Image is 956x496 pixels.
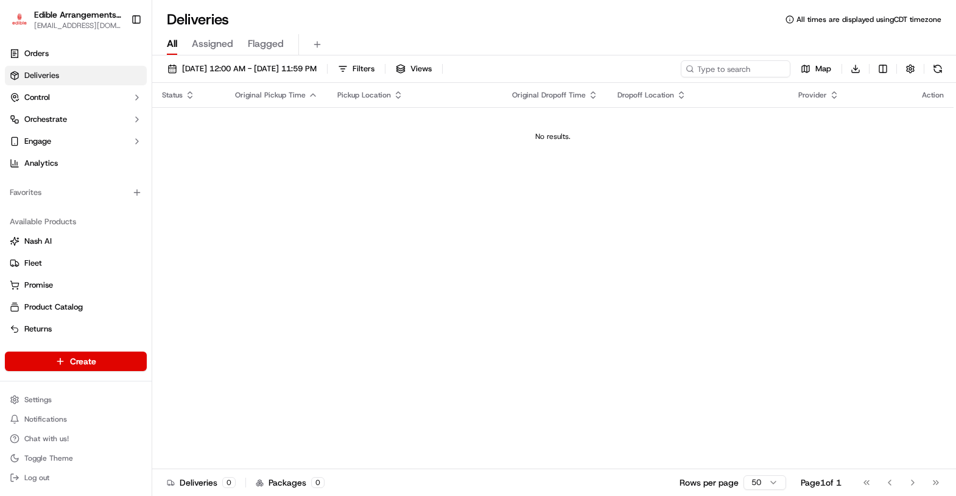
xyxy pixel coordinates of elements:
[162,90,183,100] span: Status
[390,60,437,77] button: Views
[222,477,236,488] div: 0
[5,275,147,295] button: Promise
[337,90,391,100] span: Pickup Location
[167,10,229,29] h1: Deliveries
[5,183,147,202] div: Favorites
[311,477,325,488] div: 0
[922,90,944,100] div: Action
[10,324,142,335] a: Returns
[24,414,67,424] span: Notifications
[24,302,83,313] span: Product Catalog
[353,63,374,74] span: Filters
[24,48,49,59] span: Orders
[34,9,121,21] button: Edible Arrangements - [GEOGRAPHIC_DATA], [GEOGRAPHIC_DATA]
[5,132,147,151] button: Engage
[24,453,73,463] span: Toggle Theme
[410,63,432,74] span: Views
[796,15,941,24] span: All times are displayed using CDT timezone
[70,355,96,367] span: Create
[24,395,52,405] span: Settings
[332,60,380,77] button: Filters
[5,66,147,85] a: Deliveries
[10,258,142,269] a: Fleet
[5,5,126,34] button: Edible Arrangements - Harker Heights, TXEdible Arrangements - [GEOGRAPHIC_DATA], [GEOGRAPHIC_DATA...
[617,90,674,100] span: Dropoff Location
[795,60,837,77] button: Map
[5,391,147,408] button: Settings
[801,477,842,489] div: Page 1 of 1
[5,469,147,486] button: Log out
[24,324,52,335] span: Returns
[24,92,50,103] span: Control
[10,280,142,291] a: Promise
[5,44,147,63] a: Orders
[5,154,147,173] a: Analytics
[24,158,58,169] span: Analytics
[5,430,147,447] button: Chat with us!
[256,477,325,489] div: Packages
[167,37,177,51] span: All
[10,11,29,29] img: Edible Arrangements - Harker Heights, TX
[182,63,317,74] span: [DATE] 12:00 AM - [DATE] 11:59 PM
[34,21,121,30] button: [EMAIL_ADDRESS][DOMAIN_NAME]
[5,297,147,317] button: Product Catalog
[5,88,147,107] button: Control
[5,232,147,251] button: Nash AI
[167,477,236,489] div: Deliveries
[5,110,147,129] button: Orchestrate
[24,70,59,81] span: Deliveries
[5,319,147,339] button: Returns
[5,450,147,467] button: Toggle Theme
[681,60,790,77] input: Type to search
[10,236,142,247] a: Nash AI
[24,473,49,483] span: Log out
[512,90,586,100] span: Original Dropoff Time
[162,60,322,77] button: [DATE] 12:00 AM - [DATE] 11:59 PM
[24,280,53,291] span: Promise
[929,60,946,77] button: Refresh
[24,434,69,444] span: Chat with us!
[5,411,147,428] button: Notifications
[10,302,142,313] a: Product Catalog
[24,258,42,269] span: Fleet
[815,63,831,74] span: Map
[24,136,51,147] span: Engage
[157,132,949,141] div: No results.
[5,212,147,232] div: Available Products
[680,477,739,489] p: Rows per page
[24,114,67,125] span: Orchestrate
[192,37,233,51] span: Assigned
[5,253,147,273] button: Fleet
[798,90,827,100] span: Provider
[235,90,306,100] span: Original Pickup Time
[248,37,284,51] span: Flagged
[5,352,147,371] button: Create
[24,236,52,247] span: Nash AI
